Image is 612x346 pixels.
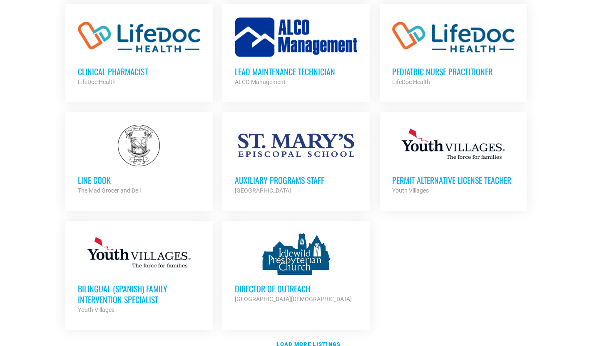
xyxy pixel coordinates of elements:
[222,4,370,99] a: Lead Maintenance Technician ALCO Management
[235,296,352,302] strong: [GEOGRAPHIC_DATA][DEMOGRAPHIC_DATA]
[78,79,116,85] strong: LifeDoc Health
[78,175,200,185] h3: Line Cook
[235,66,357,77] h3: Lead Maintenance Technician
[235,79,286,85] strong: ALCO Management
[222,112,370,208] a: Auxiliary Programs Staff [GEOGRAPHIC_DATA]
[222,221,370,316] a: Director of Outreach [GEOGRAPHIC_DATA][DEMOGRAPHIC_DATA]
[78,306,114,313] strong: Youth Villages
[380,112,527,208] a: Permit Alternative License Teacher Youth Villages
[235,187,291,194] strong: [GEOGRAPHIC_DATA]
[235,175,357,185] h3: Auxiliary Programs Staff
[235,283,357,294] h3: Director of Outreach
[78,187,141,194] strong: The Mad Grocer and Deli
[392,175,515,185] h3: Permit Alternative License Teacher
[392,187,429,194] strong: Youth Villages
[380,4,527,99] a: Pediatric Nurse Practitioner LifeDoc Health
[392,66,515,77] h3: Pediatric Nurse Practitioner
[65,221,213,327] a: Bilingual (Spanish) Family Intervention Specialist Youth Villages
[78,283,200,305] h3: Bilingual (Spanish) Family Intervention Specialist
[65,4,213,99] a: Clinical Pharmacist LifeDoc Health
[65,112,213,208] a: Line Cook The Mad Grocer and Deli
[78,66,200,77] h3: Clinical Pharmacist
[392,79,430,85] strong: LifeDoc Health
